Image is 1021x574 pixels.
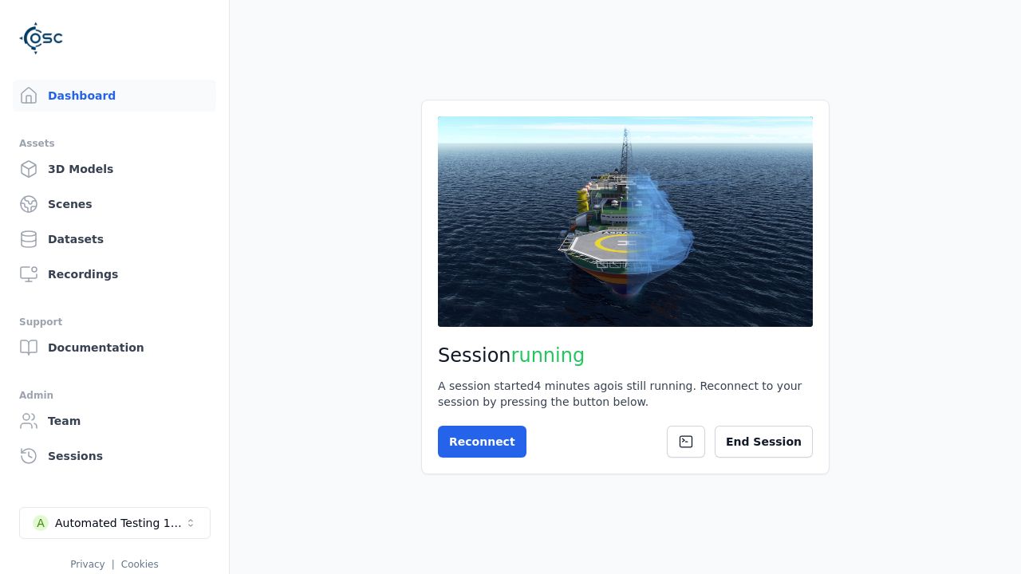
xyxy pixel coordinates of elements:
[438,378,813,410] div: A session started 4 minutes ago is still running. Reconnect to your session by pressing the butto...
[715,426,813,458] button: End Session
[19,313,210,332] div: Support
[13,153,216,185] a: 3D Models
[55,515,184,531] div: Automated Testing 1 - Playwright
[13,405,216,437] a: Team
[112,559,115,570] span: |
[13,440,216,472] a: Sessions
[13,80,216,112] a: Dashboard
[438,426,526,458] button: Reconnect
[33,515,49,531] div: A
[13,332,216,364] a: Documentation
[13,223,216,255] a: Datasets
[19,507,211,539] button: Select a workspace
[19,386,210,405] div: Admin
[13,188,216,220] a: Scenes
[19,16,64,61] img: Logo
[70,559,104,570] a: Privacy
[438,343,813,368] h2: Session
[121,559,159,570] a: Cookies
[511,344,585,367] span: running
[19,134,210,153] div: Assets
[13,258,216,290] a: Recordings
